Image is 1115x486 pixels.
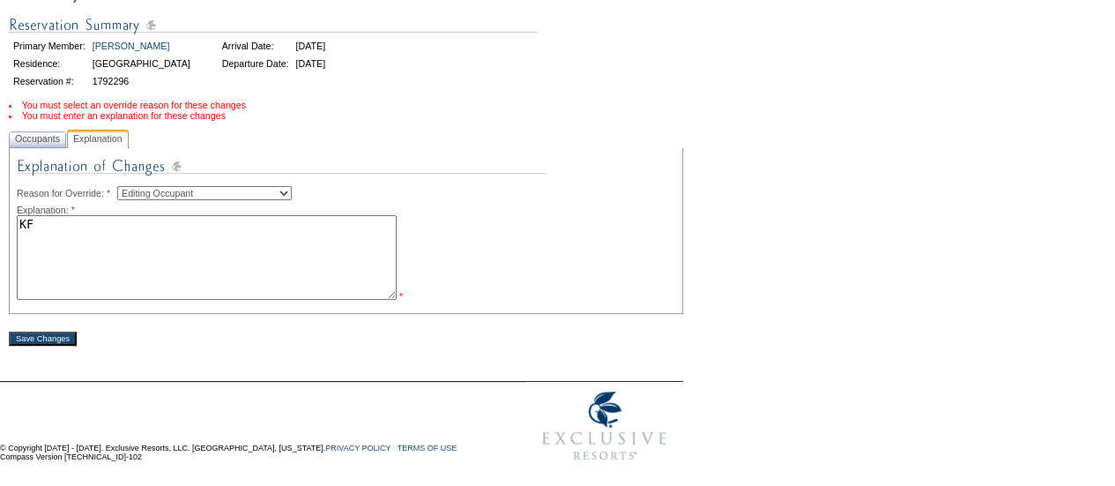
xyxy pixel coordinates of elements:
[11,130,63,148] span: Occupants
[17,155,546,186] img: Explanation of Changes
[70,130,126,148] span: Explanation
[293,38,328,54] td: [DATE]
[90,56,193,71] td: [GEOGRAPHIC_DATA]
[90,73,193,89] td: 1792296
[9,110,683,121] li: You must enter an explanation for these changes
[9,332,77,346] input: Save Changes
[219,56,292,71] td: Departure Date:
[398,444,457,452] a: TERMS OF USE
[93,41,170,51] a: [PERSON_NAME]
[325,444,390,452] a: PRIVACY POLICY
[11,73,88,89] td: Reservation #:
[525,382,683,470] img: Exclusive Resorts
[17,205,675,215] div: Explanation: *
[9,14,538,36] img: Reservation Summary
[293,56,328,71] td: [DATE]
[9,100,683,110] li: You must select an override reason for these changes
[11,38,88,54] td: Primary Member:
[11,56,88,71] td: Residence:
[17,188,117,198] span: Reason for Override: *
[219,38,292,54] td: Arrival Date:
